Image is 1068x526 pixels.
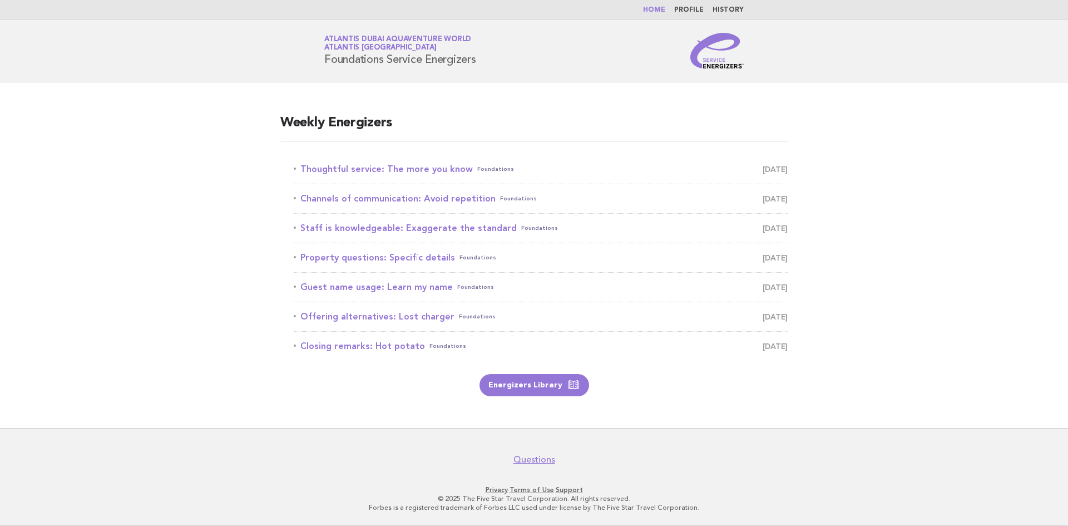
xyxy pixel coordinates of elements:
[294,279,788,295] a: Guest name usage: Learn my nameFoundations [DATE]
[294,220,788,236] a: Staff is knowledgeable: Exaggerate the standardFoundations [DATE]
[194,494,874,503] p: © 2025 The Five Star Travel Corporation. All rights reserved.
[479,374,589,396] a: Energizers Library
[280,114,788,141] h2: Weekly Energizers
[763,279,788,295] span: [DATE]
[500,191,537,207] span: Foundations
[486,486,508,494] a: Privacy
[521,220,558,236] span: Foundations
[763,191,788,207] span: [DATE]
[510,486,554,494] a: Terms of Use
[194,503,874,512] p: Forbes is a registered trademark of Forbes LLC used under license by The Five Star Travel Corpora...
[477,161,514,177] span: Foundations
[429,338,466,354] span: Foundations
[459,309,496,325] span: Foundations
[713,7,744,13] a: History
[324,36,471,51] a: Atlantis Dubai Aquaventure WorldAtlantis [GEOGRAPHIC_DATA]
[194,485,874,494] p: · ·
[690,33,744,68] img: Service Energizers
[324,45,437,52] span: Atlantis [GEOGRAPHIC_DATA]
[513,454,555,465] a: Questions
[459,250,496,266] span: Foundations
[674,7,704,13] a: Profile
[763,250,788,266] span: [DATE]
[294,250,788,266] a: Property questions: Specific detailsFoundations [DATE]
[294,191,788,207] a: Channels of communication: Avoid repetitionFoundations [DATE]
[324,36,476,65] h1: Foundations Service Energizers
[556,486,583,494] a: Support
[294,338,788,354] a: Closing remarks: Hot potatoFoundations [DATE]
[763,309,788,325] span: [DATE]
[763,220,788,236] span: [DATE]
[457,279,494,295] span: Foundations
[294,161,788,177] a: Thoughtful service: The more you knowFoundations [DATE]
[763,338,788,354] span: [DATE]
[643,7,665,13] a: Home
[763,161,788,177] span: [DATE]
[294,309,788,325] a: Offering alternatives: Lost chargerFoundations [DATE]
